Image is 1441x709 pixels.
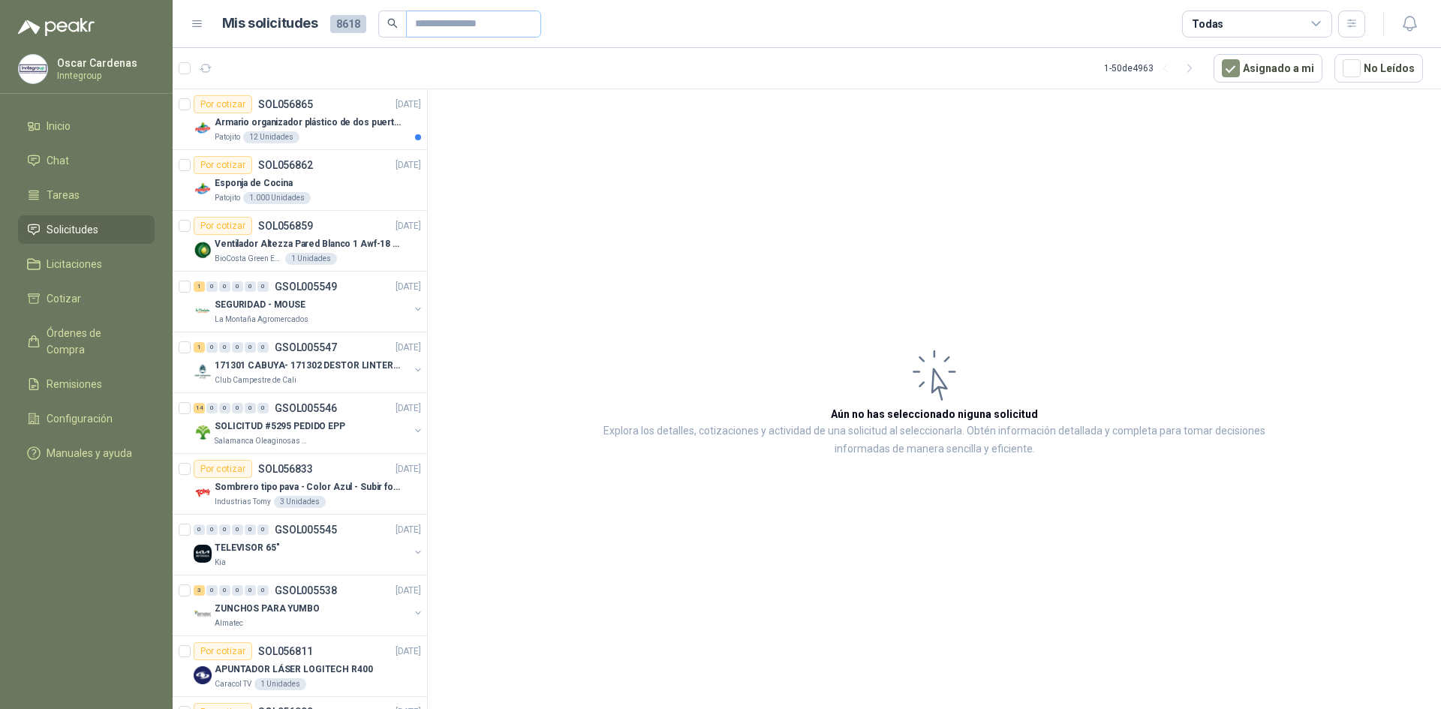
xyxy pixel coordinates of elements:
div: Todas [1192,16,1223,32]
div: 0 [219,342,230,353]
p: APUNTADOR LÁSER LOGITECH R400 [215,662,373,677]
img: Company Logo [194,180,212,198]
img: Company Logo [194,545,212,563]
a: Cotizar [18,284,155,313]
button: Asignado a mi [1214,54,1322,83]
a: 3 0 0 0 0 0 GSOL005538[DATE] Company LogoZUNCHOS PARA YUMBOAlmatec [194,581,424,629]
a: 1 0 0 0 0 0 GSOL005547[DATE] Company Logo171301 CABUYA- 171302 DESTOR LINTER- 171305 PINZAClub Ca... [194,338,424,386]
p: Oscar Cardenas [57,58,151,68]
div: 1 [194,281,205,292]
div: 0 [257,524,269,535]
div: 0 [206,585,218,596]
div: 0 [257,403,269,413]
p: [DATE] [396,219,421,233]
p: [DATE] [396,584,421,598]
div: 3 [194,585,205,596]
p: ZUNCHOS PARA YUMBO [215,602,320,616]
p: Caracol TV [215,678,251,690]
div: 1 [194,342,205,353]
p: Explora los detalles, cotizaciones y actividad de una solicitud al seleccionarla. Obtén informaci... [578,422,1291,458]
p: [DATE] [396,98,421,112]
p: GSOL005538 [275,585,337,596]
a: Manuales y ayuda [18,439,155,467]
p: GSOL005549 [275,281,337,292]
span: Inicio [47,118,71,134]
div: 0 [219,585,230,596]
p: Almatec [215,617,243,629]
img: Logo peakr [18,18,95,36]
p: GSOL005546 [275,403,337,413]
button: No Leídos [1334,54,1423,83]
div: 1 Unidades [254,678,306,690]
div: 0 [206,403,218,413]
span: 8618 [330,15,366,33]
p: [DATE] [396,523,421,537]
a: Licitaciones [18,250,155,278]
p: Patojito [215,131,240,143]
img: Company Logo [194,362,212,380]
div: 0 [206,524,218,535]
div: 0 [232,281,243,292]
a: 0 0 0 0 0 0 GSOL005545[DATE] Company LogoTELEVISOR 65"Kia [194,521,424,569]
a: Por cotizarSOL056811[DATE] Company LogoAPUNTADOR LÁSER LOGITECH R400Caracol TV1 Unidades [173,636,427,697]
p: SOL056833 [258,464,313,474]
a: Por cotizarSOL056865[DATE] Company LogoArmario organizador plástico de dos puertas de acuerdo a l... [173,89,427,150]
p: Esponja de Cocina [215,176,293,191]
div: 0 [219,403,230,413]
div: 1.000 Unidades [243,192,311,204]
a: Por cotizarSOL056862[DATE] Company LogoEsponja de CocinaPatojito1.000 Unidades [173,150,427,211]
div: 0 [257,281,269,292]
div: 0 [219,524,230,535]
p: SOL056862 [258,160,313,170]
div: Por cotizar [194,95,252,113]
p: Industrias Tomy [215,496,271,508]
p: SOL056865 [258,99,313,110]
div: 0 [206,281,218,292]
div: 0 [206,342,218,353]
h3: Aún no has seleccionado niguna solicitud [831,406,1038,422]
div: 0 [257,585,269,596]
div: 1 Unidades [285,253,337,265]
a: Configuración [18,404,155,433]
span: search [387,18,398,29]
span: Configuración [47,410,113,427]
a: Órdenes de Compra [18,319,155,364]
a: Inicio [18,112,155,140]
p: [DATE] [396,341,421,355]
span: Licitaciones [47,256,102,272]
div: 0 [245,524,256,535]
a: Por cotizarSOL056833[DATE] Company LogoSombrero tipo pava - Color Azul - Subir fotoIndustrias Tom... [173,454,427,515]
p: Ventilador Altezza Pared Blanco 1 Awf-18 Pro Balinera [215,237,402,251]
div: 0 [194,524,205,535]
p: [DATE] [396,401,421,416]
a: 1 0 0 0 0 0 GSOL005549[DATE] Company LogoSEGURIDAD - MOUSELa Montaña Agromercados [194,278,424,326]
p: SOL056811 [258,646,313,656]
p: BioCosta Green Energy S.A.S [215,253,282,265]
p: [DATE] [396,280,421,294]
p: SOL056859 [258,221,313,231]
img: Company Logo [194,241,212,259]
span: Cotizar [47,290,81,307]
img: Company Logo [194,666,212,684]
div: Por cotizar [194,460,252,478]
p: Patojito [215,192,240,204]
div: 1 - 50 de 4963 [1104,56,1202,80]
div: 3 Unidades [274,496,326,508]
p: GSOL005547 [275,342,337,353]
div: 14 [194,403,205,413]
div: 0 [219,281,230,292]
span: Órdenes de Compra [47,325,140,358]
a: Por cotizarSOL056859[DATE] Company LogoVentilador Altezza Pared Blanco 1 Awf-18 Pro BalineraBioCo... [173,211,427,272]
p: 171301 CABUYA- 171302 DESTOR LINTER- 171305 PINZA [215,359,402,373]
p: La Montaña Agromercados [215,314,308,326]
span: Manuales y ayuda [47,445,132,461]
img: Company Logo [194,484,212,502]
a: Solicitudes [18,215,155,244]
h1: Mis solicitudes [222,13,318,35]
p: [DATE] [396,158,421,173]
div: 0 [257,342,269,353]
div: 0 [245,281,256,292]
p: TELEVISOR 65" [215,541,279,555]
p: SEGURIDAD - MOUSE [215,298,305,312]
span: Chat [47,152,69,169]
